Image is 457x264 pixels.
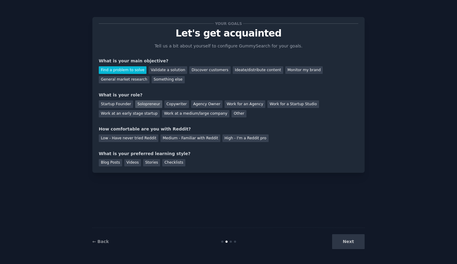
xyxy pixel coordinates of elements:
[99,66,146,74] div: Find a problem to solve
[92,239,109,244] a: ← Back
[143,159,160,167] div: Stories
[267,100,319,108] div: Work for a Startup Studio
[99,76,149,84] div: General market research
[99,134,158,142] div: Low - Have never tried Reddit
[152,43,305,49] p: Tell us a bit about yourself to configure GummySearch for your goals.
[164,100,189,108] div: Copywriter
[124,159,141,167] div: Videos
[189,66,230,74] div: Discover customers
[285,66,323,74] div: Monitor my brand
[99,92,358,98] div: What is your role?
[135,100,162,108] div: Solopreneur
[99,58,358,64] div: What is your main objective?
[149,66,187,74] div: Validate a solution
[214,20,243,27] span: Your goals
[191,100,222,108] div: Agency Owner
[99,159,122,167] div: Blog Posts
[99,100,133,108] div: Startup Founder
[99,110,160,118] div: Work at an early stage startup
[222,134,269,142] div: High - I'm a Reddit pro
[152,76,185,84] div: Something else
[225,100,265,108] div: Work for an Agency
[160,134,220,142] div: Medium - Familiar with Reddit
[233,66,283,74] div: Ideate/distribute content
[99,126,358,132] div: How comfortable are you with Reddit?
[162,110,229,118] div: Work at a medium/large company
[162,159,185,167] div: Checklists
[232,110,246,118] div: Other
[99,28,358,39] p: Let's get acquainted
[99,151,358,157] div: What is your preferred learning style?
